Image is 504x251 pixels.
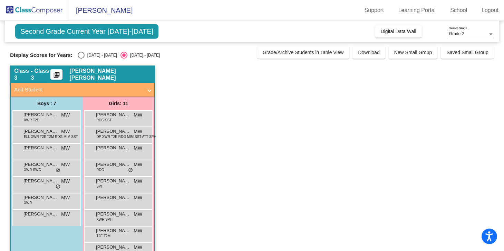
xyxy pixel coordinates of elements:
div: [DATE] - [DATE] [127,52,160,58]
span: RDG SST [96,118,112,123]
span: RDG [96,167,104,172]
button: New Small Group [389,46,438,59]
span: [PERSON_NAME] [96,194,130,201]
span: [PERSON_NAME] [23,128,58,135]
span: MW [134,161,142,168]
span: MW [61,144,70,152]
span: [PERSON_NAME] [PERSON_NAME] [69,68,151,81]
span: [PERSON_NAME] [23,211,58,218]
span: ELL XWR T2E T2M RDG MIM SST [24,134,78,139]
span: MW [61,128,70,135]
span: [PERSON_NAME] [96,144,130,151]
span: Grade/Archive Students in Table View [263,50,344,55]
span: Second Grade Current Year [DATE]-[DATE] [15,24,158,39]
span: [PERSON_NAME] [23,194,58,201]
span: MW [61,194,70,201]
a: Support [359,5,389,16]
span: New Small Group [394,50,432,55]
span: [PERSON_NAME] [23,144,58,151]
span: MW [134,227,142,234]
span: [PERSON_NAME] [96,128,130,135]
span: do_not_disturb_alt [56,184,60,190]
span: XWR SWC [24,167,41,172]
span: [PERSON_NAME] [23,161,58,168]
span: MW [134,144,142,152]
span: DP XWR T2E RDG MIM SST ATT SPH [96,134,156,139]
span: Class 3 [14,68,31,81]
span: MW [134,211,142,218]
span: - Class 3 [31,68,51,81]
span: MW [61,211,70,218]
span: [PERSON_NAME] [96,111,130,118]
span: Digital Data Wall [381,29,416,34]
div: Girls: 11 [83,97,154,110]
mat-icon: picture_as_pdf [52,71,61,81]
span: MW [61,111,70,119]
mat-panel-title: Add Student [14,86,143,94]
span: XWR [24,200,32,205]
span: Saved Small Group [446,50,488,55]
span: [PERSON_NAME] [96,161,130,168]
span: do_not_disturb_alt [56,168,60,173]
span: T2E T2M [96,233,110,239]
span: do_not_disturb_alt [128,168,133,173]
span: MW [61,161,70,168]
span: XWR SPH [96,217,113,222]
span: MW [134,178,142,185]
span: Grade 2 [449,31,464,36]
span: XWR T2E [24,118,39,123]
span: MW [134,244,142,251]
span: MW [134,194,142,201]
span: Download [358,50,379,55]
button: Digital Data Wall [375,25,422,38]
span: SPH [96,184,104,189]
span: [PERSON_NAME] [96,227,130,234]
span: [PERSON_NAME] [69,5,133,16]
a: Learning Portal [393,5,442,16]
button: Grade/Archive Students in Table View [257,46,349,59]
div: [DATE] - [DATE] [85,52,117,58]
button: Print Students Details [50,69,62,80]
span: Display Scores for Years: [10,52,72,58]
span: MW [134,111,142,119]
span: MW [61,178,70,185]
mat-expansion-panel-header: Add Student [11,83,154,97]
span: MW [134,128,142,135]
span: [PERSON_NAME] [96,178,130,184]
span: [PERSON_NAME] [96,211,130,218]
span: [PERSON_NAME] [23,111,58,118]
button: Saved Small Group [441,46,494,59]
div: Boys : 7 [11,97,83,110]
mat-radio-group: Select an option [78,52,160,59]
a: Logout [476,5,504,16]
a: School [445,5,473,16]
span: [PERSON_NAME] [PERSON_NAME] [23,178,58,184]
span: [PERSON_NAME] [96,244,130,251]
button: Download [352,46,385,59]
